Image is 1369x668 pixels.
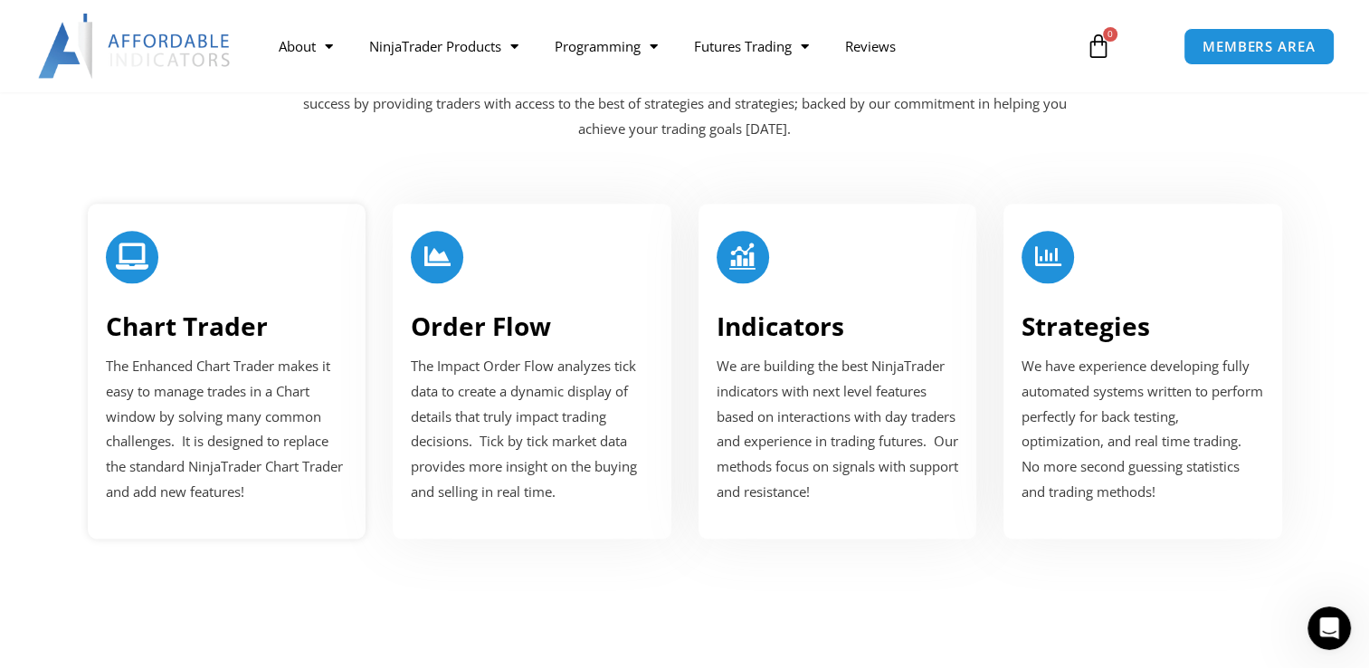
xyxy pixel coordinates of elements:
[536,25,675,67] a: Programming
[260,25,1068,67] nav: Menu
[1059,20,1138,72] a: 0
[260,25,350,67] a: About
[717,357,958,501] span: We are building the best NinjaTrader indicators with next level features based on interactions wi...
[106,309,268,343] a: Chart Trader
[717,309,844,343] a: Indicators
[1022,309,1150,343] a: Strategies
[675,25,826,67] a: Futures Trading
[38,14,233,79] img: LogoAI | Affordable Indicators – NinjaTrader
[1307,606,1351,650] iframe: Intercom live chat
[1184,28,1335,65] a: MEMBERS AREA
[411,357,637,501] span: The Impact Order Flow analyzes tick data to create a dynamic display of details that truly impact...
[826,25,913,67] a: Reviews
[411,309,551,343] a: Order Flow
[350,25,536,67] a: NinjaTrader Products
[106,354,348,505] p: The Enhanced Chart Trader makes it easy to manage trades in a Chart window by solving many common...
[1203,40,1316,53] span: MEMBERS AREA
[1103,27,1117,42] span: 0
[1022,354,1264,505] p: We have experience developing fully automated systems written to perform perfectly for back testi...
